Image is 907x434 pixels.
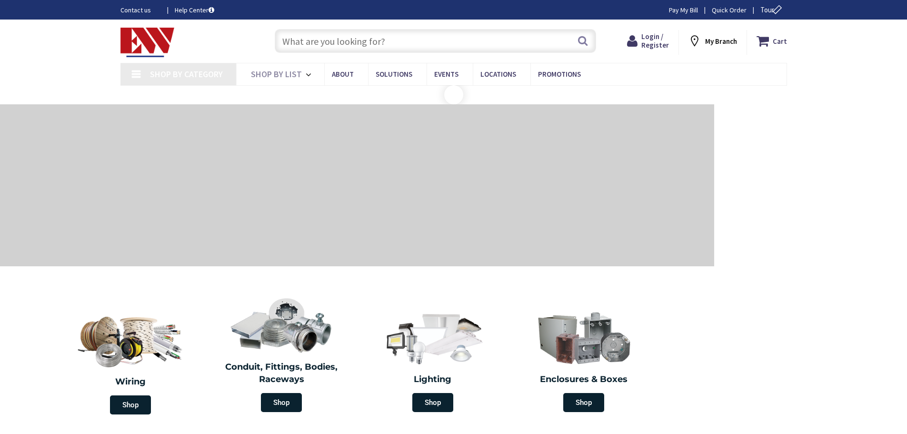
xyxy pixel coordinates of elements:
[434,70,458,79] span: Events
[627,32,669,50] a: Login / Register
[760,5,785,14] span: Tour
[55,305,206,419] a: Wiring Shop
[480,70,516,79] span: Locations
[538,70,581,79] span: Promotions
[688,32,737,50] div: My Branch
[213,361,350,385] h2: Conduit, Fittings, Bodies, Raceways
[669,5,698,15] a: Pay My Bill
[110,395,151,414] span: Shop
[563,393,604,412] span: Shop
[60,376,201,388] h2: Wiring
[332,70,354,79] span: About
[364,373,501,386] h2: Lighting
[705,37,737,46] strong: My Branch
[516,373,653,386] h2: Enclosures & Boxes
[376,70,412,79] span: Solutions
[120,5,159,15] a: Contact us
[359,305,506,417] a: Lighting Shop
[412,393,453,412] span: Shop
[209,293,355,417] a: Conduit, Fittings, Bodies, Raceways Shop
[261,393,302,412] span: Shop
[641,32,669,50] span: Login / Register
[251,69,302,80] span: Shop By List
[175,5,214,15] a: Help Center
[773,32,787,50] strong: Cart
[275,29,596,53] input: What are you looking for?
[712,5,747,15] a: Quick Order
[150,69,223,80] span: Shop By Category
[757,32,787,50] a: Cart
[120,28,175,57] img: Electrical Wholesalers, Inc.
[511,305,658,417] a: Enclosures & Boxes Shop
